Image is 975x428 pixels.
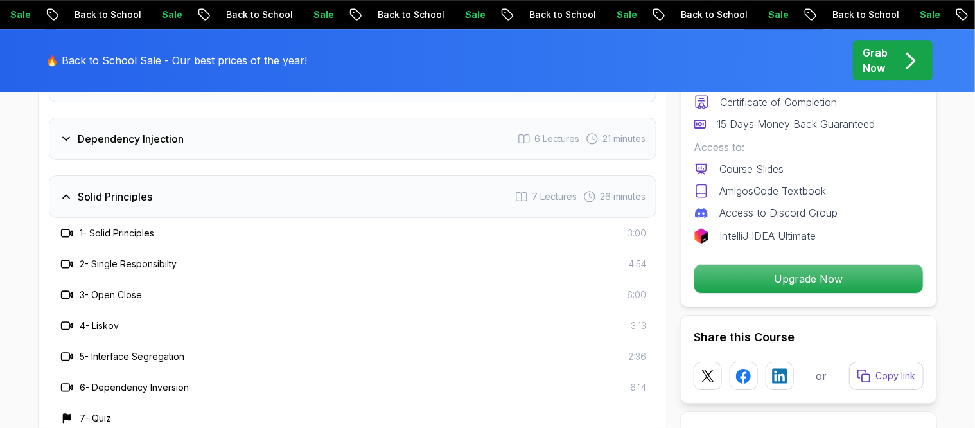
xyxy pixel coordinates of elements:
[64,8,151,21] p: Back to School
[909,8,950,21] p: Sale
[694,265,923,293] p: Upgrade Now
[717,116,875,132] p: 15 Days Money Back Guaranteed
[694,264,924,294] button: Upgrade Now
[454,8,495,21] p: Sale
[694,328,924,346] h2: Share this Course
[80,289,142,301] h3: 3 - Open Close
[719,161,784,177] p: Course Slides
[367,8,454,21] p: Back to School
[719,183,826,199] p: AmigosCode Textbook
[532,190,577,203] span: 7 Lectures
[215,8,303,21] p: Back to School
[694,139,924,155] p: Access to:
[534,132,579,145] span: 6 Lectures
[303,8,344,21] p: Sale
[629,258,646,271] span: 4:54
[80,227,154,240] h3: 1 - Solid Principles
[816,368,827,384] p: or
[46,53,307,68] p: 🔥 Back to School Sale - Our best prices of the year!
[719,228,816,244] p: IntelliJ IDEA Ultimate
[78,189,152,204] h3: Solid Principles
[821,8,909,21] p: Back to School
[80,258,177,271] h3: 2 - Single Responsibilty
[694,228,709,244] img: jetbrains logo
[630,381,646,394] span: 6:14
[719,205,838,220] p: Access to Discord Group
[627,289,646,301] span: 6:00
[670,8,757,21] p: Back to School
[518,8,606,21] p: Back to School
[720,94,837,110] p: Certificate of Completion
[757,8,798,21] p: Sale
[849,362,924,390] button: Copy link
[78,131,184,147] h3: Dependency Injection
[600,190,646,203] span: 26 minutes
[80,412,111,425] h3: 7 - Quiz
[80,350,184,363] h3: 5 - Interface Segregation
[875,370,915,382] p: Copy link
[606,8,647,21] p: Sale
[80,319,119,332] h3: 4 - Liskov
[628,227,646,240] span: 3:00
[80,381,189,394] h3: 6 - Dependency Inversion
[602,132,646,145] span: 21 minutes
[49,118,656,160] button: Dependency Injection6 Lectures 21 minutes
[631,319,646,332] span: 3:13
[628,350,646,363] span: 2:36
[863,45,888,76] p: Grab Now
[49,175,656,218] button: Solid Principles7 Lectures 26 minutes
[151,8,192,21] p: Sale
